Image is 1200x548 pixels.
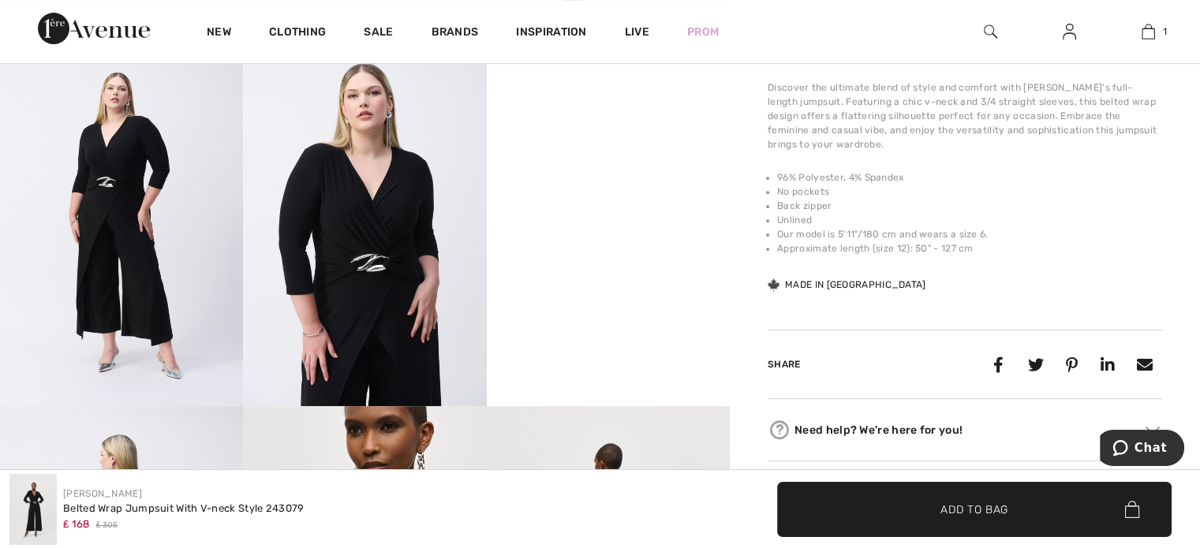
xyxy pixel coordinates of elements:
a: Brands [432,25,479,42]
img: 1ère Avenue [38,13,150,44]
img: Belted Wrap Jumpsuit with V-Neck Style 243079 [9,474,57,545]
video: Your browser does not support the video tag. [487,42,730,163]
li: 96% Polyester, 4% Spandex [777,170,1162,185]
a: Prom [687,24,719,40]
a: Clothing [269,25,326,42]
img: My Bag [1142,22,1155,41]
img: Bag.svg [1124,501,1139,518]
div: Made in [GEOGRAPHIC_DATA] [768,278,926,292]
a: New [207,25,231,42]
li: Unlined [777,213,1162,227]
a: Sign In [1050,22,1089,42]
div: Discover the ultimate blend of style and comfort with [PERSON_NAME]'s full-length jumpsuit. Featu... [768,80,1162,151]
span: Add to Bag [940,501,1008,517]
a: Live [625,24,649,40]
img: My Info [1063,22,1076,41]
span: ₤ 168 [63,518,90,530]
img: Arrow2.svg [1146,427,1160,434]
iframe: Opens a widget where you can chat to one of our agents [1100,430,1184,469]
div: Need help? We're here for you! [768,418,1162,442]
div: Belted Wrap Jumpsuit With V-neck Style 243079 [63,501,305,516]
span: 1 [1163,24,1167,39]
li: Back zipper [777,199,1162,213]
li: No pockets [777,185,1162,199]
span: Share [768,359,801,370]
button: Add to Bag [777,482,1172,537]
a: Sale [364,25,393,42]
img: search the website [984,22,997,41]
li: Our model is 5'11"/180 cm and wears a size 6. [777,227,1162,241]
a: 1 [1109,22,1187,41]
span: Inspiration [516,25,586,42]
span: ₤ 305 [96,520,118,531]
li: Approximate length (size 12): 50" - 127 cm [777,241,1162,255]
img: Belted Wrap Jumpsuit with V-Neck Style 243079. 4 [243,42,486,406]
a: [PERSON_NAME] [63,488,142,499]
